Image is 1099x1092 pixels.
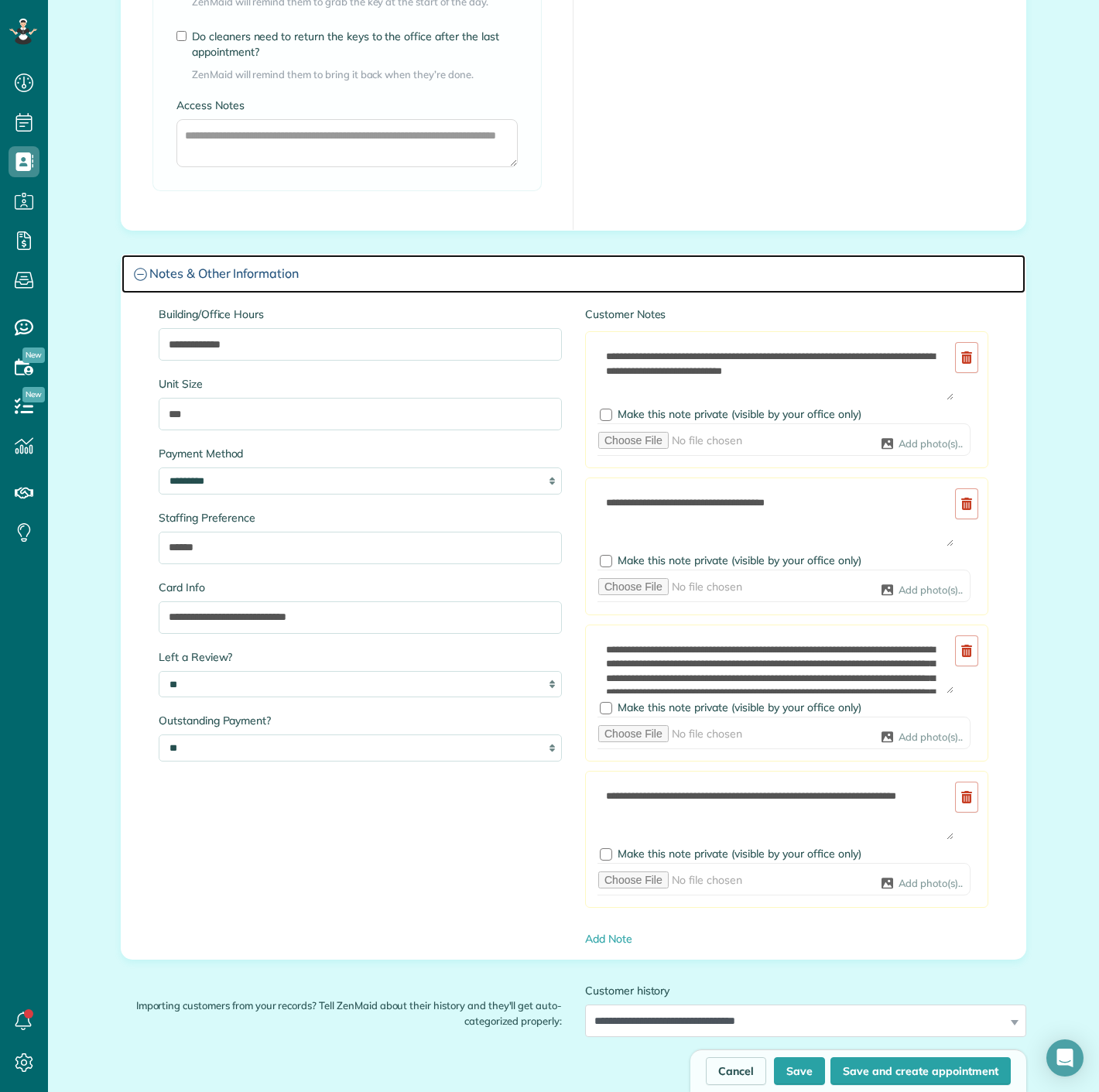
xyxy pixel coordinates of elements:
span: Make this note private (visible by your office only) [618,553,861,567]
span: New [22,387,45,402]
label: Outstanding Payment? [159,713,562,728]
button: Save [774,1057,825,1085]
label: Card Info [159,580,562,595]
span: New [22,347,45,363]
label: Customer history [585,983,1026,998]
label: Payment Method [159,446,562,461]
span: ZenMaid will remind them to bring it back when they’re done. [192,67,518,82]
div: Importing customers from your records? Tell ZenMaid about their history and they'll get auto-cate... [109,983,573,1028]
span: Make this note private (visible by your office only) [618,700,861,714]
label: Do cleaners need to return the keys to the office after the last appointment? [192,29,518,60]
button: Save and create appointment [830,1057,1011,1085]
a: Add Note [585,932,632,946]
input: Do cleaners need to return the keys to the office after the last appointment? [176,31,187,41]
label: Left a Review? [159,649,562,665]
a: Cancel [706,1057,766,1085]
div: Open Intercom Messenger [1046,1039,1084,1077]
a: Notes & Other Information [122,255,1025,294]
label: Unit Size [159,376,562,392]
span: Make this note private (visible by your office only) [618,847,861,861]
label: Access Notes [176,98,518,113]
label: Building/Office Hours [159,306,562,322]
span: Make this note private (visible by your office only) [618,407,861,421]
label: Customer Notes [585,306,988,322]
label: Staffing Preference [159,510,562,525]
